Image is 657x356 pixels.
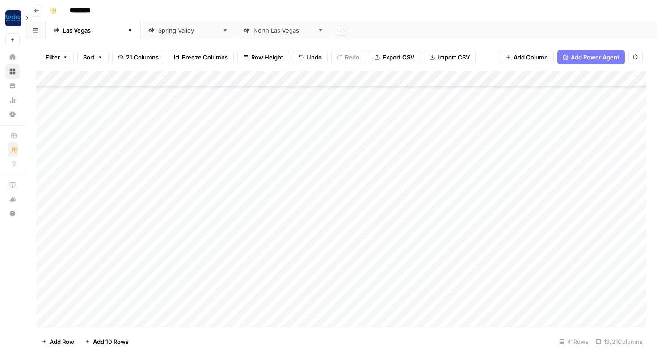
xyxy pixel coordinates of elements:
a: [GEOGRAPHIC_DATA] [236,21,331,39]
span: 21 Columns [126,53,159,62]
button: What's new? [5,192,20,206]
button: Export CSV [369,50,420,64]
img: Rocket Pilots Logo [5,10,21,26]
span: Add Power Agent [571,53,619,62]
span: Import CSV [438,53,470,62]
button: Workspace: Rocket Pilots [5,7,20,29]
div: What's new? [6,193,19,206]
span: Row Height [251,53,283,62]
button: 21 Columns [112,50,164,64]
div: [GEOGRAPHIC_DATA] [158,26,219,35]
span: Redo [345,53,359,62]
a: Usage [5,93,20,107]
span: Undo [307,53,322,62]
button: Redo [331,50,365,64]
div: [GEOGRAPHIC_DATA] [253,26,314,35]
div: [GEOGRAPHIC_DATA] [63,26,123,35]
a: Your Data [5,79,20,93]
button: Row Height [237,50,289,64]
button: Add Power Agent [557,50,625,64]
button: Help + Support [5,206,20,221]
button: Add 10 Rows [80,335,134,349]
button: Sort [77,50,109,64]
span: Add Column [514,53,548,62]
div: 41 Rows [556,335,592,349]
a: Settings [5,107,20,121]
button: Add Column [500,50,554,64]
button: Freeze Columns [168,50,234,64]
span: Add Row [50,337,74,346]
button: Filter [40,50,74,64]
a: Home [5,50,20,64]
a: [GEOGRAPHIC_DATA] [46,21,141,39]
span: Export CSV [383,53,414,62]
button: Add Row [36,335,80,349]
span: Freeze Columns [182,53,228,62]
div: 13/21 Columns [592,335,646,349]
button: Import CSV [424,50,476,64]
span: Add 10 Rows [93,337,129,346]
a: AirOps Academy [5,178,20,192]
span: Filter [46,53,60,62]
button: Undo [293,50,328,64]
span: Sort [83,53,95,62]
a: [GEOGRAPHIC_DATA] [141,21,236,39]
a: Browse [5,64,20,79]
